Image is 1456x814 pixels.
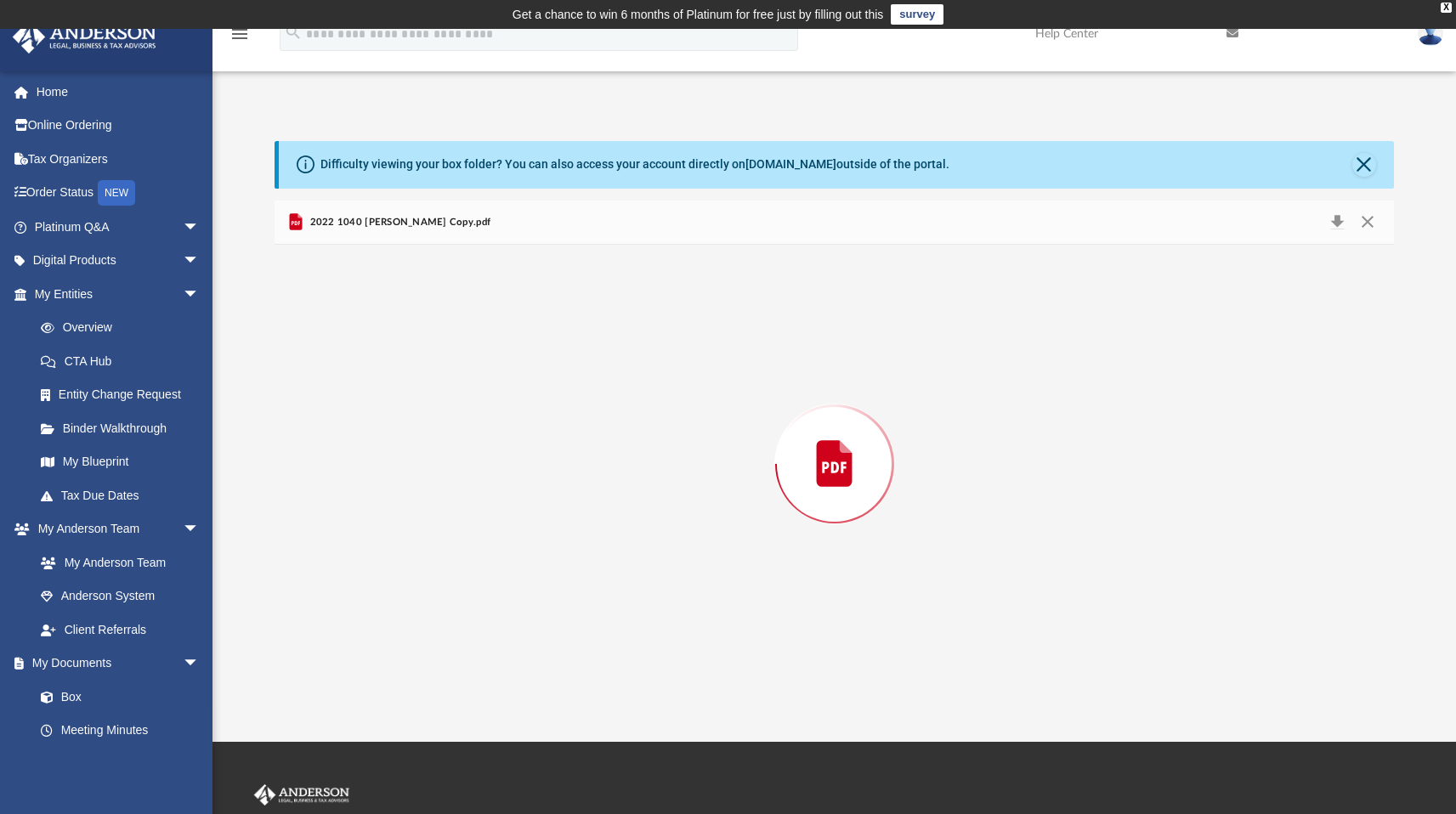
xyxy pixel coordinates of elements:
a: Order StatusNEW [12,176,225,211]
a: Anderson System [24,579,217,613]
span: arrow_drop_down [183,210,217,245]
a: Tax Organizers [12,142,225,176]
i: search [284,23,303,42]
button: Close [1352,153,1376,177]
img: Anderson Advisors Platinum Portal [8,20,161,54]
a: My Anderson Teamarrow_drop_down [12,512,217,546]
a: Home [12,75,225,109]
a: Box [24,680,208,714]
a: My Anderson Team [24,545,208,579]
div: close [1441,3,1452,13]
a: [DOMAIN_NAME] [745,157,836,171]
img: User Pic [1418,21,1443,46]
a: survey [891,4,943,25]
a: Online Ordering [12,109,225,143]
a: Forms Library [24,747,208,781]
div: Get a chance to win 6 months of Platinum for free just by filling out this [513,4,884,25]
span: arrow_drop_down [183,277,217,312]
a: Binder Walkthrough [24,411,225,445]
span: arrow_drop_down [183,244,217,279]
span: 2022 1040 [PERSON_NAME] Copy.pdf [306,215,490,230]
a: Overview [24,311,225,345]
a: Platinum Q&Aarrow_drop_down [12,210,225,244]
a: Client Referrals [24,613,217,647]
a: My Entitiesarrow_drop_down [12,277,225,311]
div: Difficulty viewing your box folder? You can also access your account directly on outside of the p... [320,155,949,173]
img: Anderson Advisors Platinum Portal [251,784,353,806]
a: menu [229,32,250,44]
a: My Blueprint [24,445,217,479]
a: Meeting Minutes [24,714,217,748]
a: My Documentsarrow_drop_down [12,647,217,681]
button: Close [1351,211,1382,235]
a: Tax Due Dates [24,478,225,512]
a: CTA Hub [24,344,225,378]
a: Digital Productsarrow_drop_down [12,244,225,278]
div: NEW [98,180,135,206]
span: arrow_drop_down [183,512,217,547]
div: Preview [275,201,1394,684]
i: menu [229,24,250,44]
a: Entity Change Request [24,378,225,412]
button: Download [1322,211,1352,235]
span: arrow_drop_down [183,647,217,681]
